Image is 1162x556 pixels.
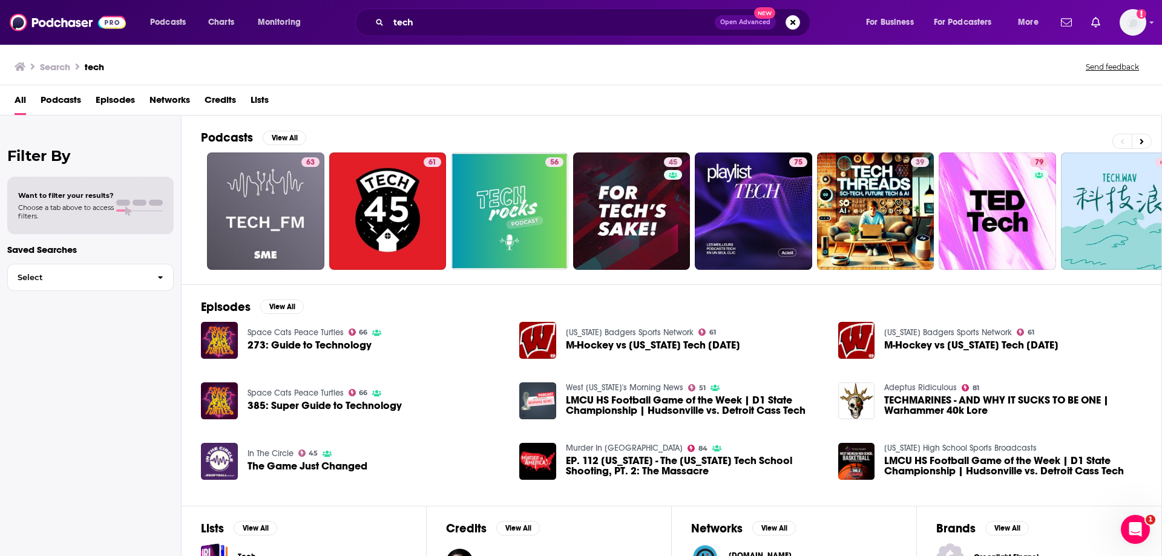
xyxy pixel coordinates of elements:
img: User Profile [1120,9,1146,36]
span: Podcasts [41,90,81,115]
img: LMCU HS Football Game of the Week | D1 State Championship | Hudsonville vs. Detroit Cass Tech [838,443,875,480]
span: All [15,90,26,115]
span: The Game Just Changed [248,461,367,471]
span: Episodes [96,90,135,115]
a: 79 [939,152,1056,270]
a: 61 [329,152,447,270]
img: 273: Guide to Technology [201,322,238,359]
a: Adeptus Ridiculous [884,382,957,393]
a: In The Circle [248,448,294,459]
span: Choose a tab above to access filters. [18,203,114,220]
button: Select [7,264,174,291]
a: 385: Super Guide to Technology [248,401,402,411]
a: 61 [1017,329,1034,336]
span: Podcasts [150,14,186,31]
h2: Podcasts [201,130,253,145]
span: Monitoring [258,14,301,31]
a: West Michigan's Morning News [566,382,683,393]
a: Lists [251,90,269,115]
button: open menu [249,13,317,32]
span: 66 [359,390,367,396]
img: EP. 112 VIRGINIA - The Virginia Tech School Shooting, PT. 2: The Massacre [519,443,556,480]
span: M-Hockey vs [US_STATE] Tech [DATE] [566,340,740,350]
button: open menu [1009,13,1054,32]
button: View All [260,299,304,314]
a: ListsView All [201,521,277,536]
a: 61 [698,329,716,336]
a: 39 [911,157,929,167]
span: 66 [359,330,367,335]
span: 79 [1035,157,1043,169]
span: 273: Guide to Technology [248,340,372,350]
button: View All [752,521,796,535]
a: Podchaser - Follow, Share and Rate Podcasts [10,11,126,34]
span: 75 [794,157,803,169]
a: M-Hockey vs Michigan Tech 10-20-23 [566,340,740,350]
a: LMCU HS Football Game of the Week | D1 State Championship | Hudsonville vs. Detroit Cass Tech [566,395,824,416]
img: LMCU HS Football Game of the Week | D1 State Championship | Hudsonville vs. Detroit Cass Tech [519,382,556,419]
a: 63 [301,157,320,167]
button: open menu [142,13,202,32]
a: CreditsView All [446,521,540,536]
h2: Lists [201,521,224,536]
img: The Game Just Changed [201,443,238,480]
span: Credits [205,90,236,115]
span: Logged in as mindyn [1120,9,1146,36]
span: 56 [550,157,559,169]
span: Select [8,273,148,281]
span: 51 [699,385,706,391]
button: Open AdvancedNew [715,15,776,30]
a: PodcastsView All [201,130,306,145]
img: M-Hockey vs Michigan Tech 10-20-23 [519,322,556,359]
h2: Brands [936,521,976,536]
a: TECHMARINES - AND WHY IT SUCKS TO BE ONE | Warhammer 40k Lore [884,395,1142,416]
span: New [754,7,776,19]
p: Saved Searches [7,244,174,255]
div: Search podcasts, credits, & more... [367,8,822,36]
h2: Episodes [201,299,251,315]
a: 75 [695,152,812,270]
a: Space Cats Peace Turtles [248,388,344,398]
span: For Podcasters [934,14,992,31]
a: LMCU HS Football Game of the Week | D1 State Championship | Hudsonville vs. Detroit Cass Tech [884,456,1142,476]
button: View All [263,131,306,145]
a: EpisodesView All [201,299,304,315]
span: Open Advanced [720,19,770,25]
img: TECHMARINES - AND WHY IT SUCKS TO BE ONE | Warhammer 40k Lore [838,382,875,419]
a: 45 [664,157,682,167]
h3: Search [40,61,70,73]
h2: Filter By [7,147,174,165]
span: 61 [428,157,436,169]
span: Charts [208,14,234,31]
a: 56 [451,152,568,270]
a: 61 [424,157,441,167]
a: BrandsView All [936,521,1029,536]
input: Search podcasts, credits, & more... [389,13,715,32]
img: 385: Super Guide to Technology [201,382,238,419]
svg: Add a profile image [1137,9,1146,19]
button: View All [234,521,277,535]
span: 63 [306,157,315,169]
a: 79 [1030,157,1048,167]
img: M-Hockey vs Michigan Tech 10-21-23 [838,322,875,359]
button: View All [985,521,1029,535]
a: 75 [789,157,807,167]
a: Networks [149,90,190,115]
span: 81 [973,385,979,391]
a: 45 [298,450,318,457]
a: Wisconsin Badgers Sports Network [884,327,1012,338]
button: Show profile menu [1120,9,1146,36]
span: 61 [1028,330,1034,335]
a: 66 [349,389,368,396]
a: M-Hockey vs Michigan Tech 10-21-23 [884,340,1059,350]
